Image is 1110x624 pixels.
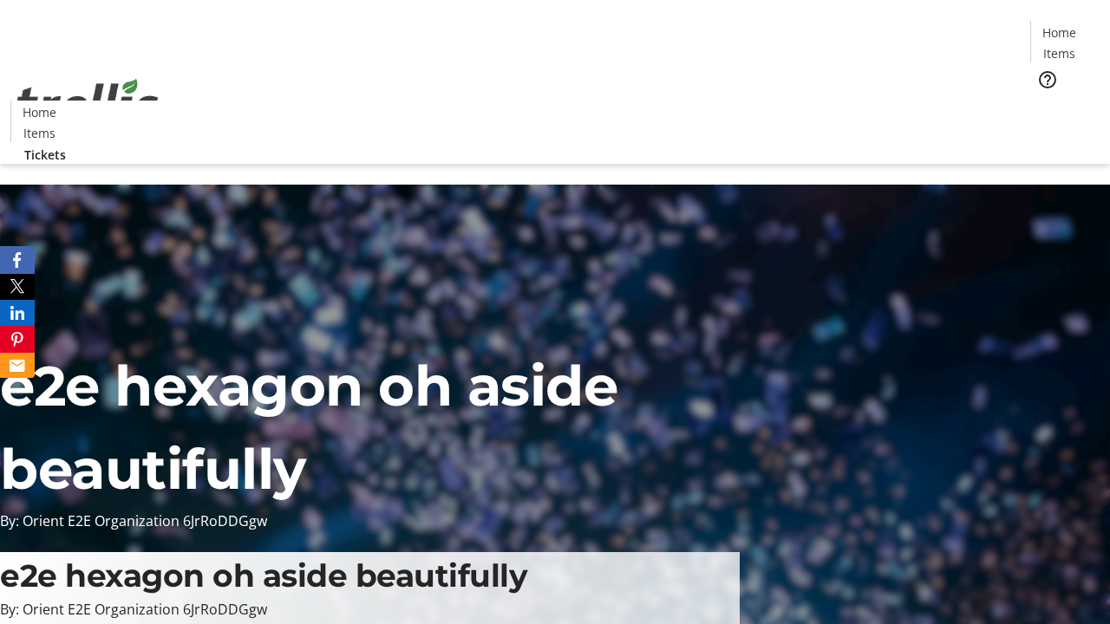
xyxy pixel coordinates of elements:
span: Tickets [24,146,66,164]
a: Tickets [10,146,80,164]
span: Items [1043,44,1075,62]
a: Items [11,124,67,142]
span: Items [23,124,55,142]
span: Tickets [1044,101,1086,119]
a: Home [1031,23,1087,42]
span: Home [1042,23,1076,42]
a: Home [11,103,67,121]
a: Items [1031,44,1087,62]
img: Orient E2E Organization 6JrRoDDGgw's Logo [10,60,165,146]
span: Home [23,103,56,121]
button: Help [1030,62,1065,97]
a: Tickets [1030,101,1100,119]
